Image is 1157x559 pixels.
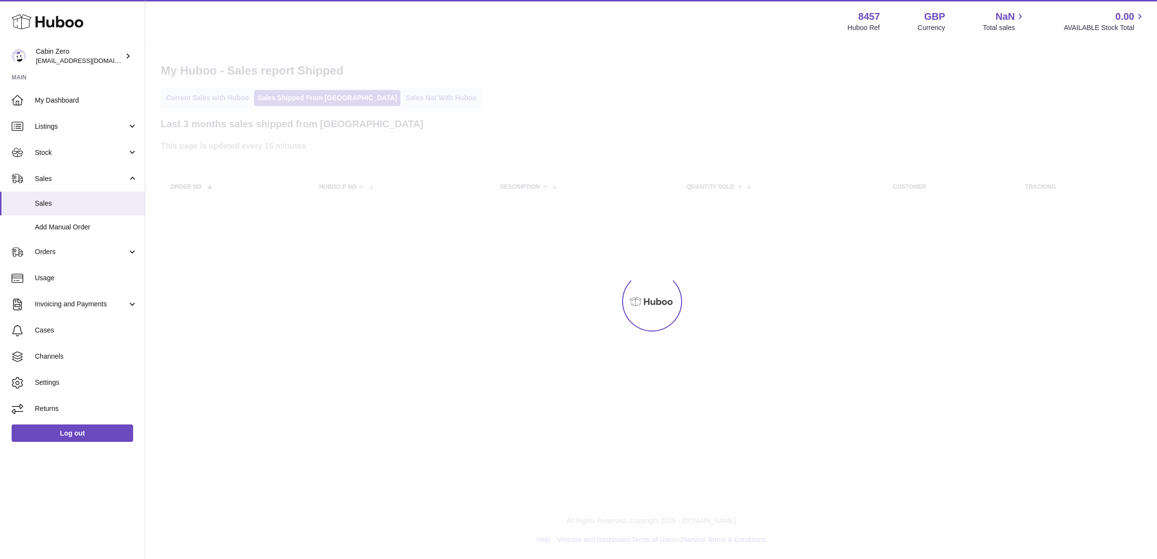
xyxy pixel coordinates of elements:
[36,47,123,65] div: Cabin Zero
[36,57,142,64] span: [EMAIL_ADDRESS][DOMAIN_NAME]
[35,247,127,257] span: Orders
[12,424,133,442] a: Log out
[35,223,137,232] span: Add Manual Order
[35,199,137,208] span: Sales
[995,10,1015,23] span: NaN
[1064,23,1145,32] span: AVAILABLE Stock Total
[848,23,880,32] div: Huboo Ref
[35,404,137,413] span: Returns
[918,23,945,32] div: Currency
[35,174,127,183] span: Sales
[1115,10,1134,23] span: 0.00
[35,352,137,361] span: Channels
[924,10,945,23] strong: GBP
[858,10,880,23] strong: 8457
[983,23,1026,32] span: Total sales
[35,326,137,335] span: Cases
[35,273,137,283] span: Usage
[35,148,127,157] span: Stock
[35,300,127,309] span: Invoicing and Payments
[983,10,1026,32] a: NaN Total sales
[1064,10,1145,32] a: 0.00 AVAILABLE Stock Total
[35,122,127,131] span: Listings
[35,96,137,105] span: My Dashboard
[35,378,137,387] span: Settings
[12,49,26,63] img: internalAdmin-8457@internal.huboo.com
